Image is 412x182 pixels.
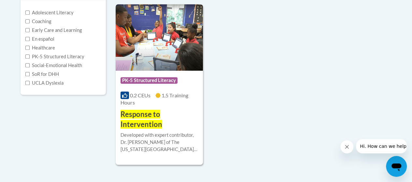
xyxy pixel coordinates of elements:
[25,79,64,87] label: UCLA Dyslexia
[386,156,407,177] iframe: Button to launch messaging window
[116,4,203,71] img: Course Logo
[25,10,30,15] input: Checkbox for Options
[116,4,203,164] a: Course LogoPK-5 Structured Literacy0.2 CEUs1.5 Training Hours Response to InterventionDeveloped w...
[25,27,82,34] label: Early Care and Learning
[25,54,30,59] input: Checkbox for Options
[25,44,55,51] label: Healthcare
[25,37,30,41] input: Checkbox for Options
[25,35,54,43] label: En español
[4,5,53,10] span: Hi. How can we help?
[25,72,30,76] input: Checkbox for Options
[356,139,407,153] iframe: Message from company
[25,9,74,16] label: Adolescent Literacy
[121,77,178,84] span: PK-5 Structured Literacy
[25,71,59,78] label: SoR for DHH
[130,92,150,98] span: 0.2 CEUs
[25,81,30,85] input: Checkbox for Options
[25,46,30,50] input: Checkbox for Options
[25,63,30,67] input: Checkbox for Options
[340,140,353,153] iframe: Close message
[25,28,30,32] input: Checkbox for Options
[121,132,198,153] div: Developed with expert contributor, Dr. [PERSON_NAME] of The [US_STATE][GEOGRAPHIC_DATA]. Through ...
[25,53,84,60] label: PK-5 Structured Literacy
[25,19,30,23] input: Checkbox for Options
[25,62,82,69] label: Social-Emotional Health
[25,18,51,25] label: Coaching
[121,110,162,129] span: Response to Intervention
